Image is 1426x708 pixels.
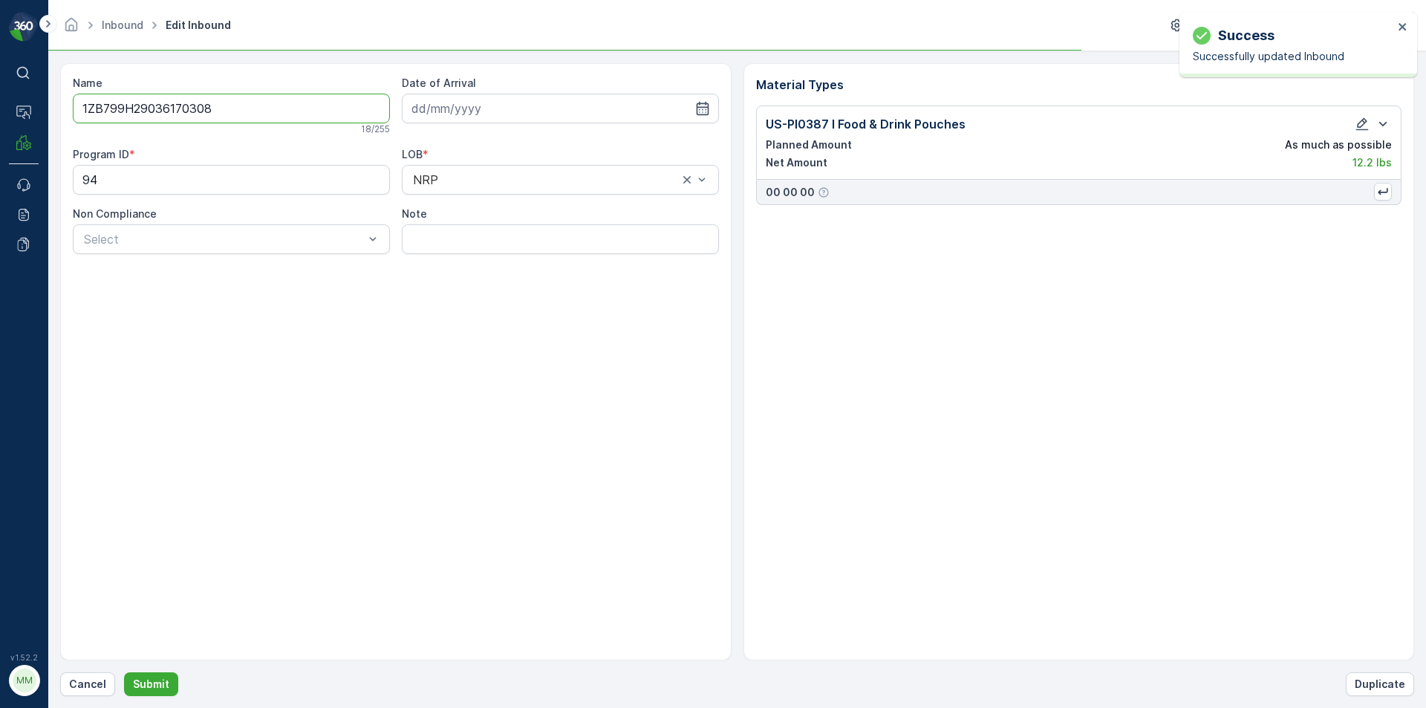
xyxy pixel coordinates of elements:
p: Planned Amount [766,137,852,152]
div: MM [13,669,36,692]
button: MM [9,665,39,696]
a: Inbound [102,19,143,31]
img: logo [9,12,39,42]
span: Edit Inbound [163,18,234,33]
p: Duplicate [1355,677,1405,692]
button: close [1398,21,1408,35]
label: Date of Arrival [402,77,476,89]
p: Successfully updated Inbound [1193,49,1393,64]
p: Cancel [69,677,106,692]
label: Program ID [73,148,129,160]
label: Note [402,207,427,220]
p: Success [1218,25,1274,46]
p: 12.2 lbs [1352,155,1392,170]
button: Submit [124,672,178,696]
div: Help Tooltip Icon [818,186,830,198]
p: Material Types [756,76,1402,94]
p: US-PI0387 I Food & Drink Pouches [766,115,966,133]
label: LOB [402,148,423,160]
label: Non Compliance [73,207,157,220]
p: Select [84,230,364,248]
button: Duplicate [1346,672,1414,696]
p: 18 / 255 [361,123,390,135]
a: Homepage [63,22,79,35]
span: v 1.52.2 [9,653,39,662]
button: Cancel [60,672,115,696]
label: Name [73,77,102,89]
p: 00 00 00 [766,185,815,200]
input: dd/mm/yyyy [402,94,719,123]
p: As much as possible [1285,137,1392,152]
p: Submit [133,677,169,692]
p: Net Amount [766,155,827,170]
